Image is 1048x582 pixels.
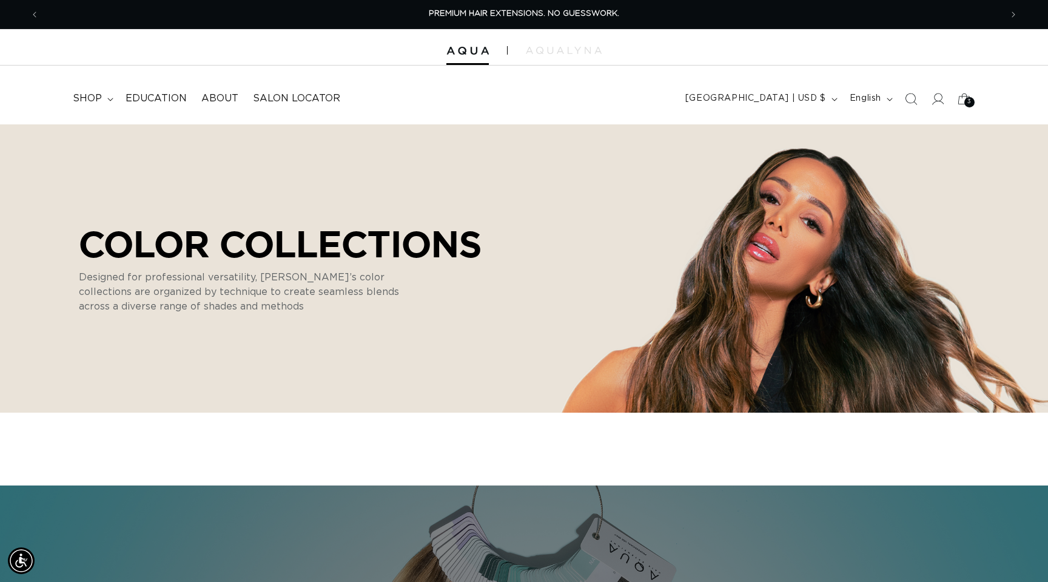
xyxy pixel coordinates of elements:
div: Accessibility Menu [8,547,35,574]
p: COLOR COLLECTIONS [79,223,482,264]
span: English [850,92,881,105]
img: Aqua Hair Extensions [446,47,489,55]
button: Next announcement [1000,3,1027,26]
summary: shop [65,85,118,112]
span: 3 [967,97,972,107]
span: [GEOGRAPHIC_DATA] | USD $ [685,92,826,105]
span: Salon Locator [253,92,340,105]
span: PREMIUM HAIR EXTENSIONS. NO GUESSWORK. [429,10,619,18]
summary: Search [898,86,924,112]
a: Education [118,85,194,112]
span: About [201,92,238,105]
span: Education [126,92,187,105]
button: [GEOGRAPHIC_DATA] | USD $ [678,87,842,110]
button: English [842,87,898,110]
span: shop [73,92,102,105]
img: aqualyna.com [526,47,602,54]
p: Designed for professional versatility, [PERSON_NAME]’s color collections are organized by techniq... [79,270,431,314]
button: Previous announcement [21,3,48,26]
iframe: Chat Widget [987,524,1048,582]
a: Salon Locator [246,85,348,112]
a: About [194,85,246,112]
